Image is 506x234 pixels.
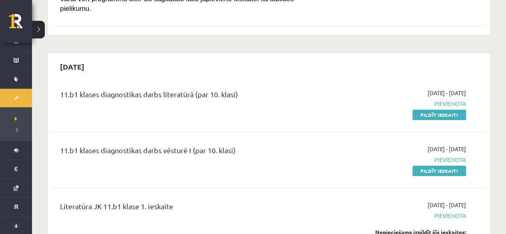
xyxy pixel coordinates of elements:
[9,14,32,34] a: Rīgas 1. Tālmācības vidusskola
[339,212,466,220] span: Pievienota
[60,89,327,104] div: 11.b1 klases diagnostikas darbs literatūrā (par 10. klasi)
[60,145,327,160] div: 11.b1 klases diagnostikas darbs vēsturē I (par 10. klasi)
[339,100,466,108] span: Pievienota
[412,110,466,120] a: Pildīt ieskaiti
[428,201,466,209] span: [DATE] - [DATE]
[428,89,466,97] span: [DATE] - [DATE]
[412,166,466,176] a: Pildīt ieskaiti
[52,57,92,76] h2: [DATE]
[428,145,466,153] span: [DATE] - [DATE]
[339,156,466,164] span: Pievienota
[60,201,327,216] div: Literatūra JK 11.b1 klase 1. ieskaite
